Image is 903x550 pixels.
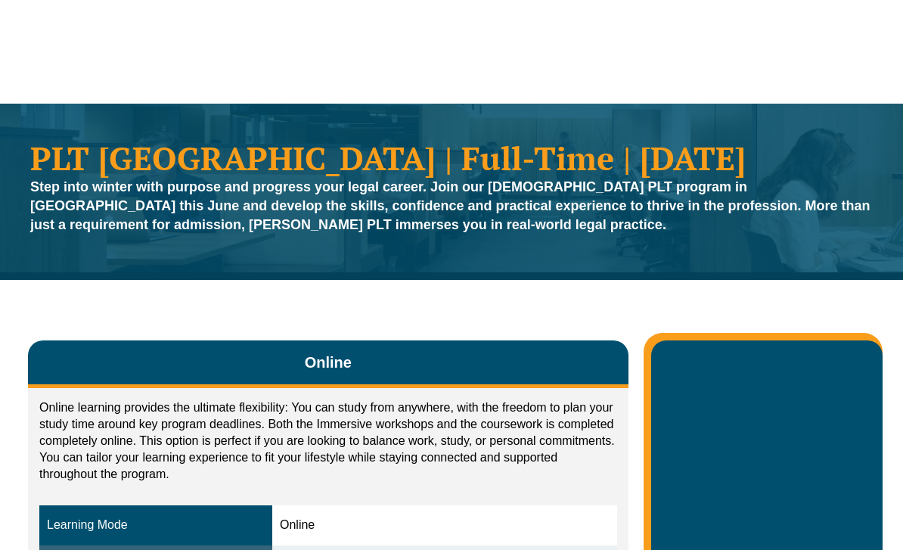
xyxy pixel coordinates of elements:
span: Online [305,352,352,373]
h1: PLT [GEOGRAPHIC_DATA] | Full-Time | [DATE] [30,141,873,174]
div: Learning Mode [47,517,265,534]
strong: Step into winter with purpose and progress your legal career. Join our [DEMOGRAPHIC_DATA] PLT pro... [30,179,870,232]
div: Online [280,517,610,534]
p: Online learning provides the ultimate flexibility: You can study from anywhere, with the freedom ... [39,399,617,483]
